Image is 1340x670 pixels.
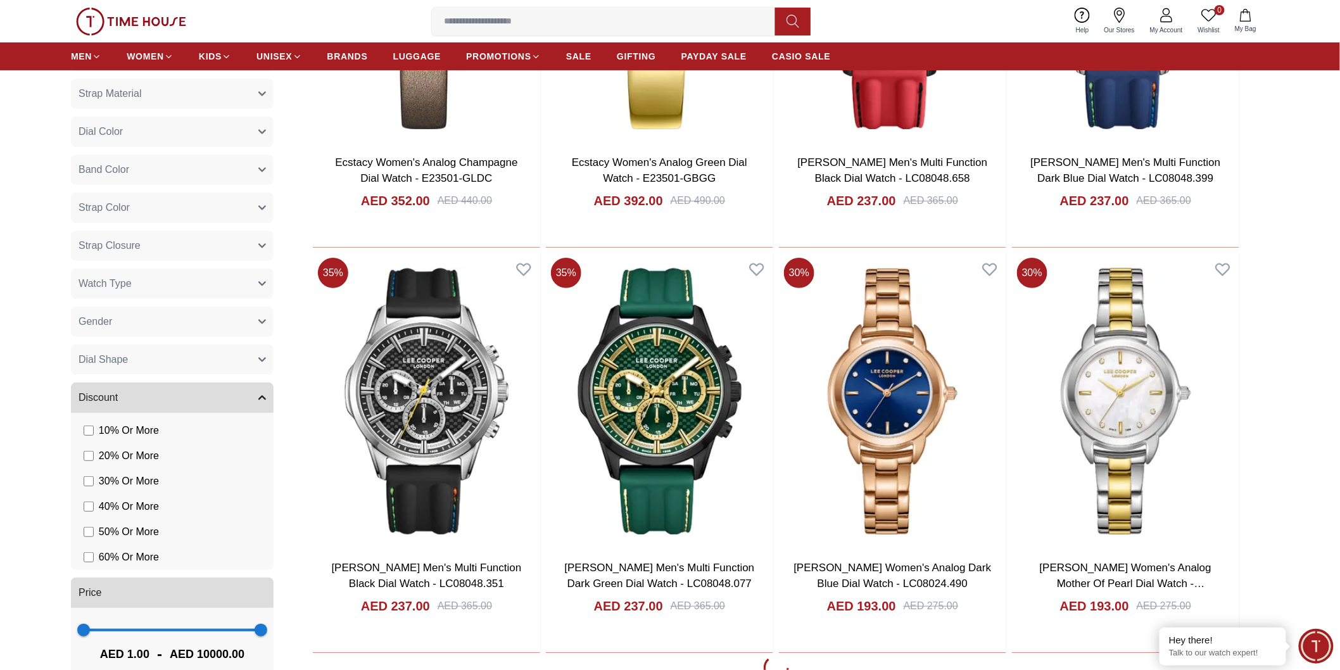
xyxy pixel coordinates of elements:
[671,598,725,614] div: AED 365.00
[327,50,368,63] span: BRANDS
[1193,25,1225,35] span: Wishlist
[466,50,531,63] span: PROMOTIONS
[794,562,992,590] a: [PERSON_NAME] Women's Analog Dark Blue Dial Watch - LC08024.490
[71,383,274,414] button: Discount
[99,449,159,464] span: 20 % Or More
[127,45,174,68] a: WOMEN
[79,353,128,368] span: Dial Shape
[1137,193,1191,208] div: AED 365.00
[798,156,988,185] a: [PERSON_NAME] Men's Multi Function Black Dial Watch - LC08048.658
[617,50,656,63] span: GIFTING
[681,45,747,68] a: PAYDAY SALE
[99,550,159,566] span: 60 % Or More
[572,156,747,185] a: Ecstacy Women's Analog Green Dial Watch - E23501-GBGG
[100,646,149,664] span: AED 1.00
[1031,156,1221,185] a: [PERSON_NAME] Men's Multi Function Dark Blue Dial Watch - LC08048.399
[1017,258,1047,288] span: 30 %
[393,45,441,68] a: LUGGAGE
[79,586,101,601] span: Price
[84,426,94,436] input: 10% Or More
[1299,629,1334,664] div: Chat Widget
[594,192,663,210] h4: AED 392.00
[84,452,94,462] input: 20% Or More
[565,562,755,590] a: [PERSON_NAME] Men's Multi Function Dark Green Dial Watch - LC08048.077
[79,391,118,406] span: Discount
[361,597,430,615] h4: AED 237.00
[1227,6,1264,36] button: My Bag
[1215,5,1225,15] span: 0
[84,553,94,563] input: 60% Or More
[256,45,301,68] a: UNISEX
[393,50,441,63] span: LUGGAGE
[772,50,831,63] span: CASIO SALE
[84,528,94,538] input: 50% Or More
[551,258,581,288] span: 35 %
[1191,5,1227,37] a: 0Wishlist
[1068,5,1097,37] a: Help
[199,50,222,63] span: KIDS
[79,239,141,254] span: Strap Closure
[99,474,159,490] span: 30 % Or More
[772,45,831,68] a: CASIO SALE
[1040,562,1211,606] a: [PERSON_NAME] Women's Analog Mother Of Pearl Dial Watch - LC08024.220
[256,50,292,63] span: UNISEX
[566,50,591,63] span: SALE
[779,253,1006,550] img: Lee Cooper Women's Analog Dark Blue Dial Watch - LC08024.490
[1145,25,1188,35] span: My Account
[466,45,541,68] a: PROMOTIONS
[76,8,186,35] img: ...
[327,45,368,68] a: BRANDS
[904,598,958,614] div: AED 275.00
[127,50,164,63] span: WOMEN
[318,258,348,288] span: 35 %
[1097,5,1142,37] a: Our Stores
[99,525,159,540] span: 50 % Or More
[79,201,130,216] span: Strap Color
[84,502,94,512] input: 40% Or More
[1137,598,1191,614] div: AED 275.00
[546,253,773,550] img: Lee Cooper Men's Multi Function Dark Green Dial Watch - LC08048.077
[84,477,94,487] input: 30% Or More
[99,424,159,439] span: 10 % Or More
[199,45,231,68] a: KIDS
[1060,192,1129,210] h4: AED 237.00
[335,156,517,185] a: Ecstacy Women's Analog Champagne Dial Watch - E23501-GLDC
[361,192,430,210] h4: AED 352.00
[1071,25,1094,35] span: Help
[79,315,112,330] span: Gender
[313,253,540,550] img: Lee Cooper Men's Multi Function Black Dial Watch - LC08048.351
[99,500,159,515] span: 40 % Or More
[79,163,129,178] span: Band Color
[332,562,522,590] a: [PERSON_NAME] Men's Multi Function Black Dial Watch - LC08048.351
[71,155,274,186] button: Band Color
[149,645,170,665] span: -
[71,117,274,148] button: Dial Color
[71,345,274,376] button: Dial Shape
[1060,597,1129,615] h4: AED 193.00
[1012,253,1239,550] img: Lee Cooper Women's Analog Mother Of Pearl Dial Watch - LC08024.220
[784,258,814,288] span: 30 %
[671,193,725,208] div: AED 490.00
[71,79,274,110] button: Strap Material
[170,646,244,664] span: AED 10000.00
[71,50,92,63] span: MEN
[681,50,747,63] span: PAYDAY SALE
[1169,634,1277,647] div: Hey there!
[71,578,274,609] button: Price
[566,45,591,68] a: SALE
[1230,24,1261,34] span: My Bag
[904,193,958,208] div: AED 365.00
[71,193,274,224] button: Strap Color
[617,45,656,68] a: GIFTING
[71,269,274,300] button: Watch Type
[79,125,123,140] span: Dial Color
[1099,25,1140,35] span: Our Stores
[71,231,274,262] button: Strap Closure
[594,597,663,615] h4: AED 237.00
[71,45,101,68] a: MEN
[79,87,142,102] span: Strap Material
